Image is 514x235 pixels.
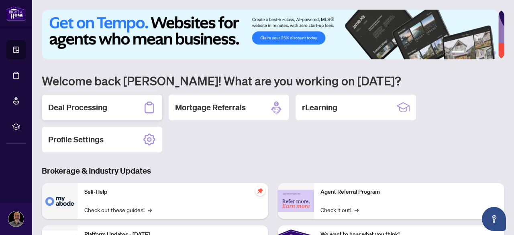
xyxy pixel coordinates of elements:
button: 6 [493,51,496,55]
span: → [148,205,152,214]
p: Agent Referral Program [320,188,498,197]
img: Self-Help [42,183,78,219]
h2: Deal Processing [48,102,107,113]
button: 5 [487,51,490,55]
button: 2 [467,51,471,55]
span: → [355,205,359,214]
p: Self-Help [84,188,262,197]
h2: rLearning [302,102,337,113]
img: Agent Referral Program [278,190,314,212]
img: Profile Icon [8,211,24,227]
span: pushpin [255,186,265,196]
h2: Profile Settings [48,134,104,145]
h2: Mortgage Referrals [175,102,246,113]
button: Open asap [482,207,506,231]
button: 3 [474,51,477,55]
img: Slide 0 [42,10,498,59]
h1: Welcome back [PERSON_NAME]! What are you working on [DATE]? [42,73,504,88]
a: Check out these guides!→ [84,205,152,214]
button: 1 [451,51,464,55]
img: logo [6,6,26,21]
h3: Brokerage & Industry Updates [42,165,504,176]
button: 4 [480,51,483,55]
a: Check it out!→ [320,205,359,214]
